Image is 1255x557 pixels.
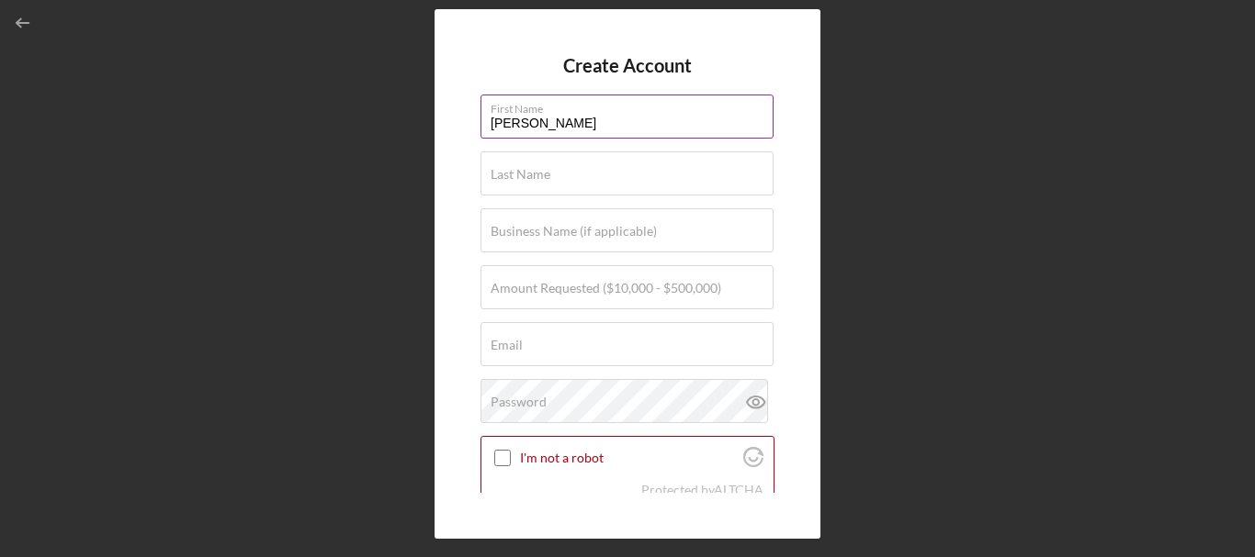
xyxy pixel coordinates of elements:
[714,482,763,497] a: Visit Altcha.org
[491,224,657,239] label: Business Name (if applicable)
[491,338,523,352] label: Email
[491,395,547,409] label: Password
[641,483,763,497] div: Protected by
[491,95,774,116] label: First Name
[491,281,721,295] label: Amount Requested ($10,000 - $500,000)
[520,451,738,465] label: I'm not a robot
[491,167,550,182] label: Last Name
[563,55,692,76] h4: Create Account
[743,454,763,470] a: Visit Altcha.org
